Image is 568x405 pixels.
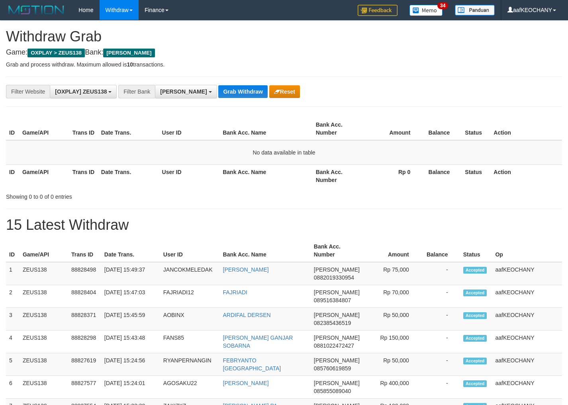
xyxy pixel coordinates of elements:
span: 34 [437,2,448,9]
span: OXPLAY > ZEUS138 [27,49,85,57]
a: FEBRYANTO [GEOGRAPHIC_DATA] [223,357,281,372]
td: No data available in table [6,140,562,165]
td: ZEUS138 [20,262,68,285]
td: AOBINX [160,308,220,331]
td: [DATE] 15:47:03 [101,285,160,308]
td: - [421,285,460,308]
a: [PERSON_NAME] [223,266,269,273]
td: Rp 75,000 [363,262,421,285]
td: RYANPERNANGIN [160,353,220,376]
span: Accepted [463,290,487,296]
span: Accepted [463,267,487,274]
th: Game/API [20,239,68,262]
th: Rp 0 [363,164,423,187]
img: panduan.png [455,5,495,16]
th: Status [460,239,492,262]
span: [PERSON_NAME] [314,357,360,364]
td: - [421,262,460,285]
td: [DATE] 15:45:59 [101,308,160,331]
td: - [421,353,460,376]
td: Rp 50,000 [363,353,421,376]
td: - [421,331,460,353]
th: Balance [422,117,462,140]
td: FAJRIADI12 [160,285,220,308]
td: 6 [6,376,20,399]
th: Trans ID [69,164,98,187]
div: Showing 0 to 0 of 0 entries [6,190,231,201]
td: - [421,376,460,399]
span: [PERSON_NAME] [160,88,207,95]
span: [PERSON_NAME] [314,312,360,318]
span: Copy 089516384807 to clipboard [314,297,351,303]
td: aafKEOCHANY [492,262,562,285]
td: aafKEOCHANY [492,285,562,308]
button: Reset [269,85,300,98]
img: MOTION_logo.png [6,4,67,16]
a: FAJRIADI [223,289,247,295]
td: AGOSAKU22 [160,376,220,399]
td: ZEUS138 [20,376,68,399]
td: - [421,308,460,331]
td: 4 [6,331,20,353]
span: Copy 082385436519 to clipboard [314,320,351,326]
th: Bank Acc. Number [311,239,363,262]
button: [OXPLAY] ZEUS138 [50,85,117,98]
th: User ID [159,164,220,187]
h1: Withdraw Grab [6,29,562,45]
td: 88828298 [68,331,101,353]
td: [DATE] 15:24:56 [101,353,160,376]
td: Rp 70,000 [363,285,421,308]
td: ZEUS138 [20,308,68,331]
h1: 15 Latest Withdraw [6,217,562,233]
td: JANCOKMELEDAK [160,262,220,285]
th: Balance [422,164,462,187]
th: ID [6,117,19,140]
a: [PERSON_NAME] GANJAR SOBARNA [223,335,293,349]
span: Copy 085760619859 to clipboard [314,365,351,372]
td: aafKEOCHANY [492,308,562,331]
th: Action [490,164,562,187]
td: 88828371 [68,308,101,331]
strong: 10 [127,61,133,68]
p: Grab and process withdraw. Maximum allowed is transactions. [6,61,562,68]
td: [DATE] 15:49:37 [101,262,160,285]
th: ID [6,164,19,187]
td: [DATE] 15:24:01 [101,376,160,399]
th: Balance [421,239,460,262]
a: [PERSON_NAME] [223,380,269,386]
td: 88827577 [68,376,101,399]
th: Game/API [19,117,69,140]
th: Game/API [19,164,69,187]
td: 1 [6,262,20,285]
span: Accepted [463,358,487,364]
button: [PERSON_NAME] [155,85,217,98]
td: 2 [6,285,20,308]
span: Copy 0882019330954 to clipboard [314,274,354,281]
span: Accepted [463,312,487,319]
th: Bank Acc. Name [220,239,311,262]
th: Date Trans. [101,239,160,262]
span: [PERSON_NAME] [314,266,360,273]
td: 5 [6,353,20,376]
td: ZEUS138 [20,353,68,376]
td: aafKEOCHANY [492,376,562,399]
span: [PERSON_NAME] [314,289,360,295]
td: [DATE] 15:43:48 [101,331,160,353]
a: ARDIFAL DERSEN [223,312,271,318]
th: Date Trans. [98,164,159,187]
th: Action [490,117,562,140]
span: [OXPLAY] ZEUS138 [55,88,107,95]
th: Bank Acc. Name [219,164,312,187]
span: [PERSON_NAME] [314,335,360,341]
div: Filter Bank [118,85,155,98]
span: [PERSON_NAME] [103,49,155,57]
th: User ID [159,117,220,140]
th: Date Trans. [98,117,159,140]
td: 88828498 [68,262,101,285]
td: FANS85 [160,331,220,353]
th: ID [6,239,20,262]
th: Op [492,239,562,262]
img: Button%20Memo.svg [409,5,443,16]
th: Amount [363,239,421,262]
td: 88827619 [68,353,101,376]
